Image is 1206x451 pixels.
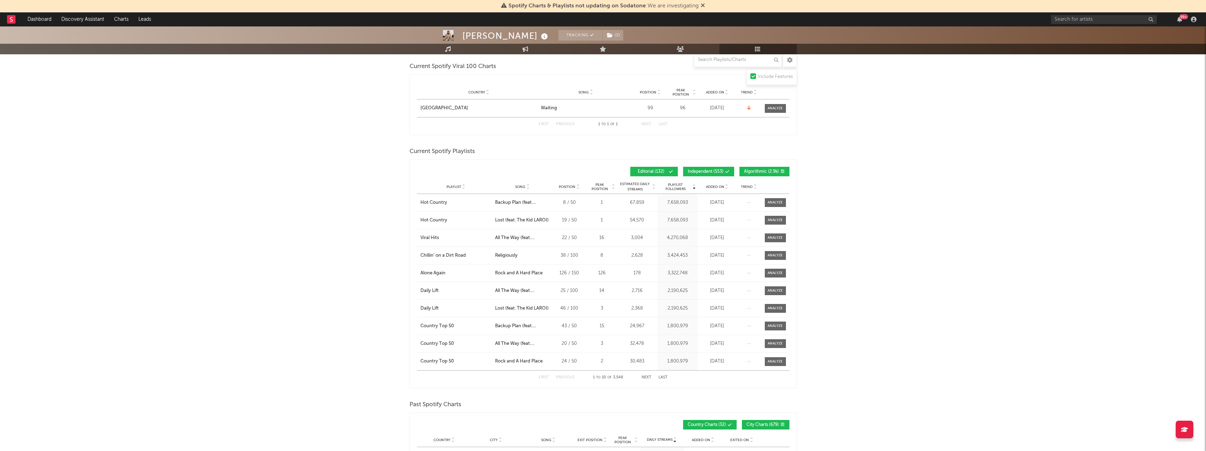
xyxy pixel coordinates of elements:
div: [DATE] [700,270,735,277]
span: Peak Position [670,88,692,97]
div: [DATE] [700,234,735,242]
div: 32,478 [619,340,656,347]
div: 67,859 [619,199,656,206]
span: Peak Position [612,436,634,444]
div: 24 / 50 [554,358,585,365]
span: Dismiss [701,3,705,9]
a: Hot Country [420,217,492,224]
button: Next [642,376,651,379]
span: Playlist Followers [659,183,692,191]
div: 1 [589,199,615,206]
input: Search Playlists/Charts [694,53,782,67]
div: 38 / 100 [554,252,585,259]
div: Country Top 50 [420,323,454,330]
span: Independent ( 553 ) [688,170,724,174]
button: Editorial(132) [630,167,678,176]
div: 1,800,979 [659,358,696,365]
button: Last [658,376,668,379]
div: 2,368 [619,305,656,312]
span: Current Spotify Playlists [410,147,475,156]
div: Backup Plan (feat. [PERSON_NAME]) [495,323,550,330]
div: 3 [589,305,615,312]
div: [DATE] [700,305,735,312]
div: [DATE] [700,217,735,224]
div: 30,483 [619,358,656,365]
div: 1 [589,217,615,224]
div: 3 [589,340,615,347]
div: Include Features [758,73,793,81]
div: [DATE] [700,340,735,347]
button: Previous [556,376,575,379]
button: City Charts(679) [742,420,789,429]
button: Last [658,122,668,126]
a: Viral Hits [420,234,492,242]
div: [DATE] [700,199,735,206]
div: 2,190,625 [659,287,696,294]
div: Viral Hits [420,234,439,242]
a: Alone Again [420,270,492,277]
span: City [490,438,498,442]
button: Algorithmic(2.9k) [739,167,789,176]
div: 2,190,625 [659,305,696,312]
div: Country Top 50 [420,358,454,365]
div: 1,800,979 [659,340,696,347]
div: 25 / 100 [554,287,585,294]
span: Song [515,185,525,189]
div: [DATE] [700,252,735,259]
div: 19 / 50 [554,217,585,224]
div: [PERSON_NAME] [462,30,550,42]
span: Trend [741,90,752,95]
button: Next [642,122,651,126]
div: 3,004 [619,234,656,242]
span: to [601,123,606,126]
span: Playlist [446,185,461,189]
div: 8 / 50 [554,199,585,206]
div: All The Way (feat. [PERSON_NAME]) [495,340,550,347]
div: 16 [589,234,615,242]
div: Waiting [541,105,557,112]
div: 8 [589,252,615,259]
div: All The Way (feat. [PERSON_NAME]) [495,287,550,294]
div: 7,658,093 [659,217,696,224]
span: Estimated Daily Streams [619,182,651,192]
button: Independent(553) [683,167,734,176]
a: [GEOGRAPHIC_DATA] [420,105,537,112]
a: Waiting [541,105,631,112]
span: Country [468,90,485,95]
div: 54,570 [619,217,656,224]
div: 14 [589,287,615,294]
span: Exit Position [577,438,602,442]
span: of [607,376,612,379]
div: 2,716 [619,287,656,294]
span: Added On [692,438,710,442]
a: Discovery Assistant [56,12,109,26]
a: Daily Lift [420,287,492,294]
div: 96 [670,105,696,112]
span: City Charts ( 679 ) [746,423,779,427]
button: Tracking [558,30,602,41]
a: Hot Country [420,199,492,206]
div: Lost (feat. The Kid LAROI) [495,217,549,224]
button: Country Charts(32) [683,420,737,429]
div: 126 / 150 [554,270,585,277]
div: Country Top 50 [420,340,454,347]
div: Alone Again [420,270,445,277]
div: Religiously [495,252,518,259]
a: Country Top 50 [420,323,492,330]
div: [GEOGRAPHIC_DATA] [420,105,468,112]
div: 2 [589,358,615,365]
span: of [610,123,614,126]
div: Lost (feat. The Kid LAROI) [495,305,549,312]
span: Song [541,438,551,442]
div: 15 [589,323,615,330]
div: 43 / 50 [554,323,585,330]
button: 99+ [1177,17,1182,22]
button: First [539,376,549,379]
div: Rock and A Hard Place [495,270,543,277]
span: Country Charts ( 32 ) [688,423,726,427]
div: 99 + [1179,14,1188,19]
input: Search for artists [1051,15,1157,24]
span: Daily Streams [647,437,673,443]
span: Country [433,438,450,442]
span: Peak Position [589,183,611,191]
